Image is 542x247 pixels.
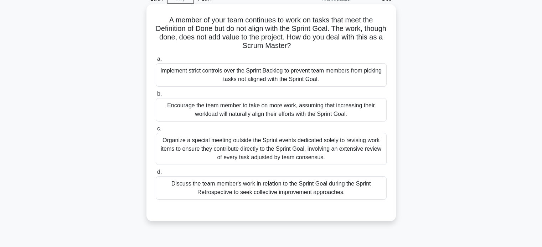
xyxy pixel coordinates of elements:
[155,16,387,50] h5: A member of your team continues to work on tasks that meet the Definition of Done but do not alig...
[156,176,387,200] div: Discuss the team member's work in relation to the Sprint Goal during the Sprint Retrospective to ...
[157,125,161,131] span: c.
[156,98,387,122] div: Encourage the team member to take on more work, assuming that increasing their workload will natu...
[157,169,162,175] span: d.
[157,56,162,62] span: a.
[156,63,387,87] div: Implement strict controls over the Sprint Backlog to prevent team members from picking tasks not ...
[156,133,387,165] div: Organize a special meeting outside the Sprint events dedicated solely to revising work items to e...
[157,91,162,97] span: b.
